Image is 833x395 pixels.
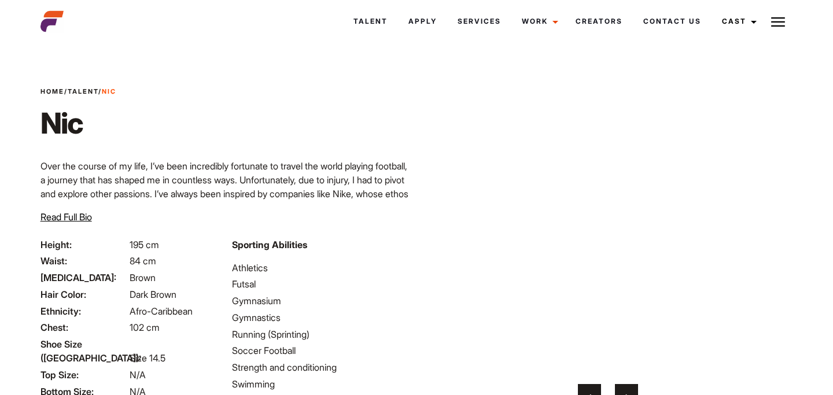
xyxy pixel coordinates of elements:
[447,6,511,37] a: Services
[565,6,633,37] a: Creators
[40,254,127,268] span: Waist:
[40,271,127,285] span: [MEDICAL_DATA]:
[40,159,410,242] p: Over the course of my life, I’ve been incredibly fortunate to travel the world playing football, ...
[130,272,156,283] span: Brown
[40,337,127,365] span: Shoe Size ([GEOGRAPHIC_DATA]):
[130,239,159,250] span: 195 cm
[633,6,712,37] a: Contact Us
[102,87,116,95] strong: Nic
[444,74,771,370] video: Your browser does not support the video tag.
[232,377,410,391] li: Swimming
[130,289,176,300] span: Dark Brown
[343,6,398,37] a: Talent
[712,6,764,37] a: Cast
[40,210,92,224] button: Read Full Bio
[232,294,410,308] li: Gymnasium
[40,10,64,33] img: cropped-aefm-brand-fav-22-square.png
[40,320,127,334] span: Chest:
[130,369,146,381] span: N/A
[130,305,193,317] span: Afro-Caribbean
[232,239,307,250] strong: Sporting Abilities
[232,327,410,341] li: Running (Sprinting)
[40,368,127,382] span: Top Size:
[232,360,410,374] li: Strength and conditioning
[232,261,410,275] li: Athletics
[511,6,565,37] a: Work
[232,311,410,324] li: Gymnastics
[398,6,447,37] a: Apply
[232,277,410,291] li: Futsal
[771,15,785,29] img: Burger icon
[232,344,410,357] li: Soccer Football
[40,304,127,318] span: Ethnicity:
[40,87,116,97] span: / /
[40,87,64,95] a: Home
[40,106,116,141] h1: Nic
[130,322,160,333] span: 102 cm
[40,287,127,301] span: Hair Color:
[40,238,127,252] span: Height:
[130,352,165,364] span: Size 14.5
[68,87,98,95] a: Talent
[40,211,92,223] span: Read Full Bio
[130,255,156,267] span: 84 cm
